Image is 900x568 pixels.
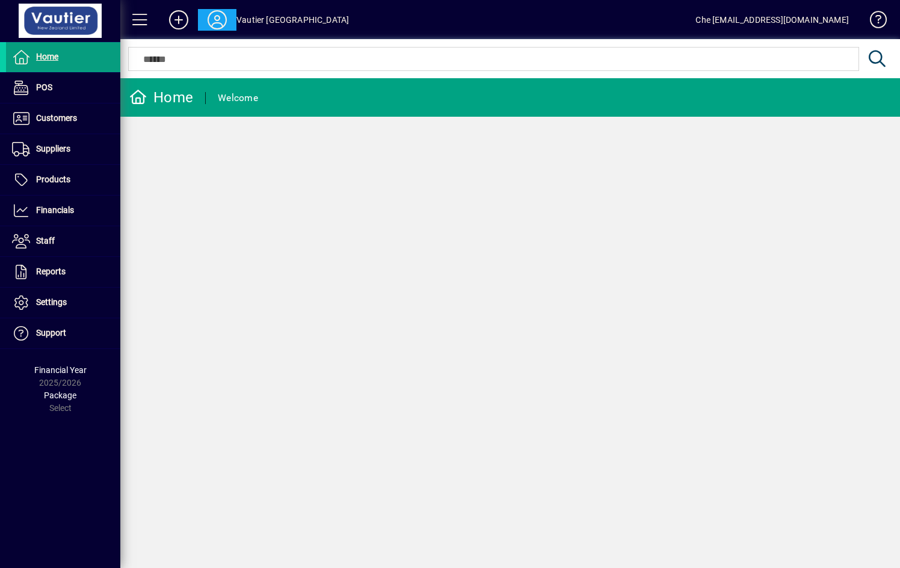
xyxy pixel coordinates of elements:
[36,297,67,307] span: Settings
[36,205,74,215] span: Financials
[6,257,120,287] a: Reports
[129,88,193,107] div: Home
[36,144,70,153] span: Suppliers
[861,2,885,42] a: Knowledge Base
[36,82,52,92] span: POS
[695,10,849,29] div: Che [EMAIL_ADDRESS][DOMAIN_NAME]
[36,113,77,123] span: Customers
[6,103,120,134] a: Customers
[36,267,66,276] span: Reports
[6,226,120,256] a: Staff
[6,134,120,164] a: Suppliers
[36,328,66,338] span: Support
[6,73,120,103] a: POS
[6,165,120,195] a: Products
[44,390,76,400] span: Package
[159,9,198,31] button: Add
[6,318,120,348] a: Support
[6,196,120,226] a: Financials
[34,365,87,375] span: Financial Year
[6,288,120,318] a: Settings
[36,52,58,61] span: Home
[36,236,55,245] span: Staff
[36,174,70,184] span: Products
[198,9,236,31] button: Profile
[236,10,349,29] div: Vautier [GEOGRAPHIC_DATA]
